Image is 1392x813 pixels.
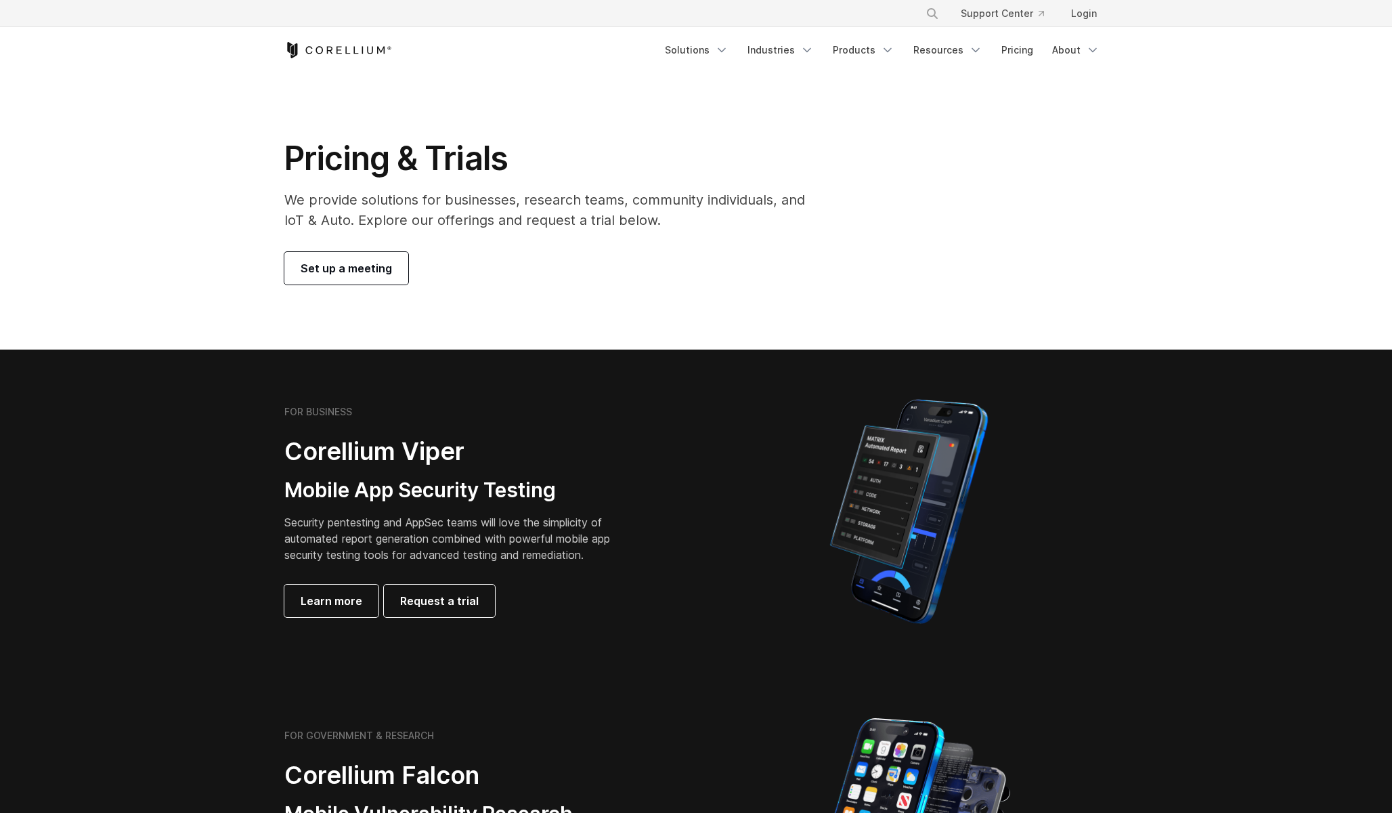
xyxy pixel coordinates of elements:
[384,585,495,617] a: Request a trial
[284,406,352,418] h6: FOR BUSINESS
[284,760,664,791] h2: Corellium Falcon
[739,38,822,62] a: Industries
[284,514,631,563] p: Security pentesting and AppSec teams will love the simplicity of automated report generation comb...
[950,1,1055,26] a: Support Center
[284,138,824,179] h1: Pricing & Trials
[284,478,631,503] h3: Mobile App Security Testing
[301,260,392,276] span: Set up a meeting
[284,42,392,58] a: Corellium Home
[284,730,434,742] h6: FOR GOVERNMENT & RESEARCH
[1044,38,1108,62] a: About
[905,38,991,62] a: Resources
[825,38,902,62] a: Products
[657,38,737,62] a: Solutions
[920,1,944,26] button: Search
[657,38,1108,62] div: Navigation Menu
[400,593,479,609] span: Request a trial
[284,252,408,285] a: Set up a meeting
[993,38,1041,62] a: Pricing
[1060,1,1108,26] a: Login
[284,585,378,617] a: Learn more
[284,436,631,467] h2: Corellium Viper
[301,593,362,609] span: Learn more
[807,393,1011,630] img: Corellium MATRIX automated report on iPhone showing app vulnerability test results across securit...
[909,1,1108,26] div: Navigation Menu
[284,190,824,230] p: We provide solutions for businesses, research teams, community individuals, and IoT & Auto. Explo...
